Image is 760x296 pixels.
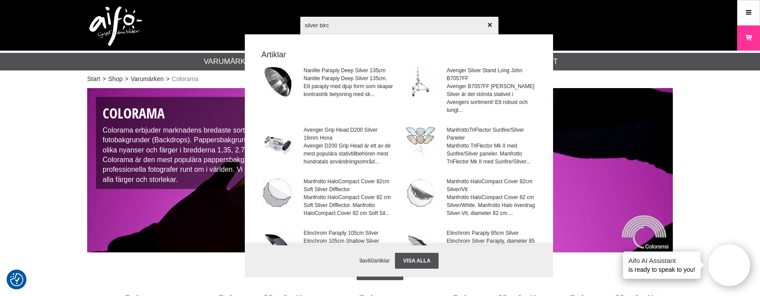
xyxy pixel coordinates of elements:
span: Avenger B7057FF [PERSON_NAME] Silver är det största stativet i Avengers sortiment! Ett robust och... [447,82,536,114]
span: Elinchrom Silver Paraply, diameter 85 cm. Blixtens eller armaturens ljus studsar mot den silverkl... [447,237,536,261]
span: Manfrotto HaloCompact Cover 82 cm Soft Silver Difflector. Manfrotto HaloCompact Cover 82 cm Soft ... [304,193,393,217]
span: Nanlite Paraply Deep Silver 135cm [304,67,393,74]
a: Manfrotto HaloCompact Cover 82cm Soft Silver DifflectorManfrotto HaloCompact Cover 82 cm Soft Sil... [256,172,398,223]
span: 60 [368,258,374,264]
a: ManfrottoTriFlector Sunfire/Silver PanelerManfrotto TriFlector Mk II med Sunfire/Silver paneler. ... [399,121,542,171]
img: el26348-umbrella-01.jpg [262,229,293,260]
span: Manfrotto TriFlector Mk II med Sunfire/Silver paneler. Manfrotto TriFlector Mk II med Sunfire/Sil... [447,142,536,166]
a: Visa alla [395,253,438,269]
a: Elinchrom Paraply 85cm SilverElinchrom Silver Paraply, diameter 85 cm. Blixtens eller armaturens ... [399,224,542,268]
img: mad200-griphead.jpg [262,126,293,157]
img: lalr3321-difflector-cover-01.jpg [262,178,293,208]
img: u-135s-001.jpg [262,67,293,97]
strong: Artiklar [256,49,542,61]
img: lalr3302-reflector-cover-01.jpg [405,178,436,208]
img: el26350-umbrella-01.jpg [405,229,436,260]
span: Elinchrom 105cm Shallow Silver Paraply är ett mångsidigt och viktigt ljusformare för fotografer s... [304,237,393,261]
span: Manfrotto HaloCompact Cover 82cm Soft Silver Difflector [304,178,393,193]
span: 9 [359,258,362,264]
img: ma-b7057ff-001.jpg [405,67,436,97]
span: Nanlite Paraply Deep Silver 135cm. Ett paraply med djup form som skapar kontrastrik belysning med... [304,74,393,98]
img: Revisit consent button [10,273,23,286]
a: Nanlite Paraply Deep Silver 135cmNanlite Paraply Deep Silver 135cm. Ett paraply med djup form som... [256,61,398,120]
img: la2933-001.jpg [405,126,436,157]
img: logo.png [89,7,142,46]
span: Elinchrom Paraply 105cm Silver [304,229,393,237]
a: Avenger Grip Head D200 Silver 16mm HonaAvenger D200 Grip Head är ett av de mest populära stativti... [256,121,398,171]
button: Samtyckesinställningar [10,272,23,288]
a: Avenger Silver Stand Long John B7057FFAvenger B7057FF [PERSON_NAME] Silver är det största stative... [399,61,542,120]
span: ManfrottoTriFlector Sunfire/Silver Paneler [447,126,536,142]
a: Elinchrom Paraply 105cm SilverElinchrom 105cm Shallow Silver Paraply är ett mångsidigt och viktig... [256,224,398,268]
input: Sök produkter ... [300,10,498,41]
span: av [362,258,368,264]
a: Manfrotto HaloCompact Cover 82cm Silver/VitManfrotto HaloCompact Cover 82 cm Silver/White. Manfro... [399,172,542,223]
span: artiklar [374,258,390,264]
span: Avenger D200 Grip Head är ett av de mest populära stativtillbehören mest hundratals användningsom... [304,142,393,166]
span: Elinchrom Paraply 85cm Silver [447,229,536,237]
a: Varumärken [204,56,256,67]
span: Manfrotto HaloCompact Cover 82 cm Silver/White. Manfrotto Halo överdrag Silver-Vit, diameter 82 c... [447,193,536,217]
span: Avenger Silver Stand Long John B7057FF [447,67,536,82]
span: Manfrotto HaloCompact Cover 82cm Silver/Vit [447,178,536,193]
span: Avenger Grip Head D200 Silver 16mm Hona [304,126,393,142]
